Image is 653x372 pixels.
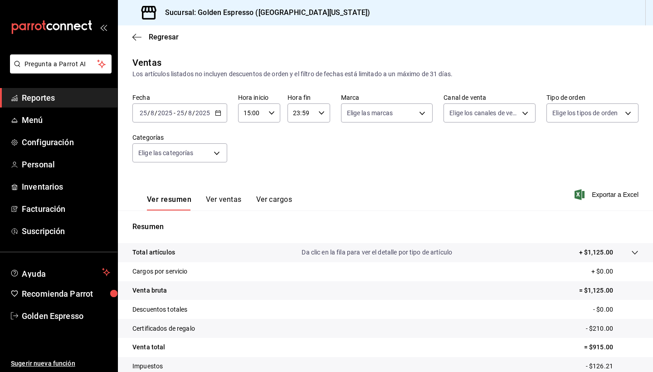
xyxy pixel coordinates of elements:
span: Elige las marcas [347,108,393,117]
span: Pregunta a Parrot AI [24,59,97,69]
span: Inventarios [22,181,110,193]
input: -- [150,109,155,117]
label: Marca [341,94,433,101]
p: - $126.21 [586,362,638,371]
span: Reportes [22,92,110,104]
input: -- [139,109,147,117]
p: Venta bruta [132,286,167,295]
span: Ayuda [22,267,98,278]
span: Menú [22,114,110,126]
p: Impuestos [132,362,163,371]
span: Configuración [22,136,110,148]
p: = $1,125.00 [579,286,638,295]
span: - [174,109,175,117]
label: Categorías [132,134,227,141]
p: - $210.00 [586,324,638,333]
p: Total artículos [132,248,175,257]
input: ---- [157,109,173,117]
p: - $0.00 [593,305,638,314]
input: -- [176,109,185,117]
span: / [147,109,150,117]
span: Facturación [22,203,110,215]
p: = $915.00 [584,343,638,352]
span: Elige los canales de venta [449,108,519,117]
button: Pregunta a Parrot AI [10,54,112,73]
div: Ventas [132,56,161,69]
span: Sugerir nueva función [11,359,110,368]
p: Descuentos totales [132,305,187,314]
div: navigation tabs [147,195,292,210]
button: open_drawer_menu [100,24,107,31]
p: + $0.00 [591,267,638,276]
button: Ver resumen [147,195,191,210]
span: Regresar [149,33,179,41]
label: Canal de venta [443,94,536,101]
button: Ver cargos [256,195,292,210]
span: Personal [22,158,110,171]
label: Hora inicio [238,94,280,101]
input: ---- [195,109,210,117]
p: Cargos por servicio [132,267,188,276]
span: Golden Espresso [22,310,110,322]
div: Los artículos listados no incluyen descuentos de orden y el filtro de fechas está limitado a un m... [132,69,638,79]
button: Ver ventas [206,195,242,210]
label: Fecha [132,94,227,101]
a: Pregunta a Parrot AI [6,66,112,75]
label: Tipo de orden [546,94,638,101]
p: Certificados de regalo [132,324,195,333]
span: / [155,109,157,117]
input: -- [188,109,192,117]
button: Exportar a Excel [576,189,638,200]
span: Elige las categorías [138,148,194,157]
p: Resumen [132,221,638,232]
p: Venta total [132,343,165,352]
h3: Sucursal: Golden Espresso ([GEOGRAPHIC_DATA][US_STATE]) [158,7,370,18]
label: Hora fin [288,94,330,101]
span: Suscripción [22,225,110,237]
p: + $1,125.00 [579,248,613,257]
button: Regresar [132,33,179,41]
span: / [192,109,195,117]
p: Da clic en la fila para ver el detalle por tipo de artículo [302,248,452,257]
span: Elige los tipos de orden [552,108,618,117]
span: Recomienda Parrot [22,288,110,300]
span: / [185,109,187,117]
